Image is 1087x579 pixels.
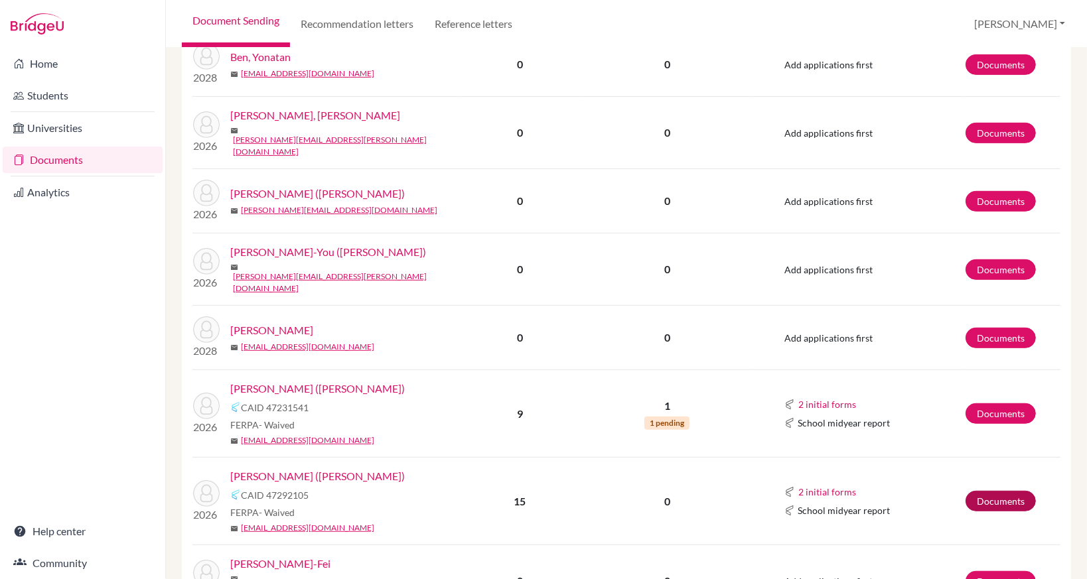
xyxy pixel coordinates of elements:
[3,147,163,173] a: Documents
[644,417,689,430] span: 1 pending
[230,556,330,572] a: [PERSON_NAME]-Fei
[259,507,295,518] span: - Waived
[193,275,220,290] p: 2026
[193,419,220,435] p: 2026
[966,259,1036,280] a: Documents
[517,263,523,275] b: 0
[230,186,405,202] a: [PERSON_NAME] ([PERSON_NAME])
[583,56,752,72] p: 0
[230,344,238,352] span: mail
[193,138,220,154] p: 2026
[241,68,374,80] a: [EMAIL_ADDRESS][DOMAIN_NAME]
[193,70,220,86] p: 2028
[798,503,890,517] span: School midyear report
[966,403,1036,424] a: Documents
[233,271,467,294] a: [PERSON_NAME][EMAIL_ADDRESS][PERSON_NAME][DOMAIN_NAME]
[583,398,752,414] p: 1
[193,343,220,359] p: 2028
[230,418,295,432] span: FERPA
[798,397,857,412] button: 2 initial forms
[784,332,873,344] span: Add applications first
[784,505,795,516] img: Common App logo
[230,263,238,271] span: mail
[230,505,295,519] span: FERPA
[784,127,873,139] span: Add applications first
[784,418,795,428] img: Common App logo
[230,207,238,215] span: mail
[241,522,374,534] a: [EMAIL_ADDRESS][DOMAIN_NAME]
[230,525,238,533] span: mail
[241,204,437,216] a: [PERSON_NAME][EMAIL_ADDRESS][DOMAIN_NAME]
[11,13,64,34] img: Bridge-U
[798,416,890,430] span: School midyear report
[241,488,309,502] span: CAID 47292105
[193,248,220,275] img: Chang, Zhi-You (Steven)
[583,125,752,141] p: 0
[230,70,238,78] span: mail
[259,419,295,430] span: - Waived
[230,468,405,484] a: [PERSON_NAME] ([PERSON_NAME])
[193,43,220,70] img: Ben, Yonatan
[966,191,1036,212] a: Documents
[3,518,163,545] a: Help center
[583,261,752,277] p: 0
[3,115,163,141] a: Universities
[193,180,220,206] img: Chang, Che-Ying (Chloe)
[193,480,220,507] img: Chen, Yu-Hung (Max)
[230,402,241,413] img: Common App logo
[230,437,238,445] span: mail
[966,491,1036,511] a: Documents
[784,487,795,497] img: Common App logo
[3,82,163,109] a: Students
[784,264,873,275] span: Add applications first
[193,111,220,138] img: Ben, Dylan
[193,316,220,343] img: Chen, Yi-Li
[517,194,523,207] b: 0
[798,484,857,499] button: 2 initial forms
[230,322,313,338] a: [PERSON_NAME]
[230,244,426,260] a: [PERSON_NAME]-You ([PERSON_NAME])
[241,434,374,446] a: [EMAIL_ADDRESS][DOMAIN_NAME]
[230,381,405,397] a: [PERSON_NAME] ([PERSON_NAME])
[784,59,873,70] span: Add applications first
[583,193,752,209] p: 0
[3,550,163,576] a: Community
[966,54,1036,75] a: Documents
[784,399,795,410] img: Common App logo
[241,341,374,353] a: [EMAIL_ADDRESS][DOMAIN_NAME]
[517,407,523,420] b: 9
[968,11,1071,36] button: [PERSON_NAME]
[230,489,241,500] img: Common App logo
[193,393,220,419] img: Chen, Chu-Ning (Amber)
[517,331,523,344] b: 0
[230,127,238,135] span: mail
[966,328,1036,348] a: Documents
[230,49,291,65] a: Ben, Yonatan
[966,123,1036,143] a: Documents
[583,330,752,346] p: 0
[517,126,523,139] b: 0
[193,507,220,523] p: 2026
[233,134,467,158] a: [PERSON_NAME][EMAIL_ADDRESS][PERSON_NAME][DOMAIN_NAME]
[230,107,400,123] a: [PERSON_NAME], [PERSON_NAME]
[514,495,526,507] b: 15
[3,50,163,77] a: Home
[3,179,163,206] a: Analytics
[583,493,752,509] p: 0
[784,196,873,207] span: Add applications first
[241,401,309,415] span: CAID 47231541
[193,206,220,222] p: 2026
[517,58,523,70] b: 0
